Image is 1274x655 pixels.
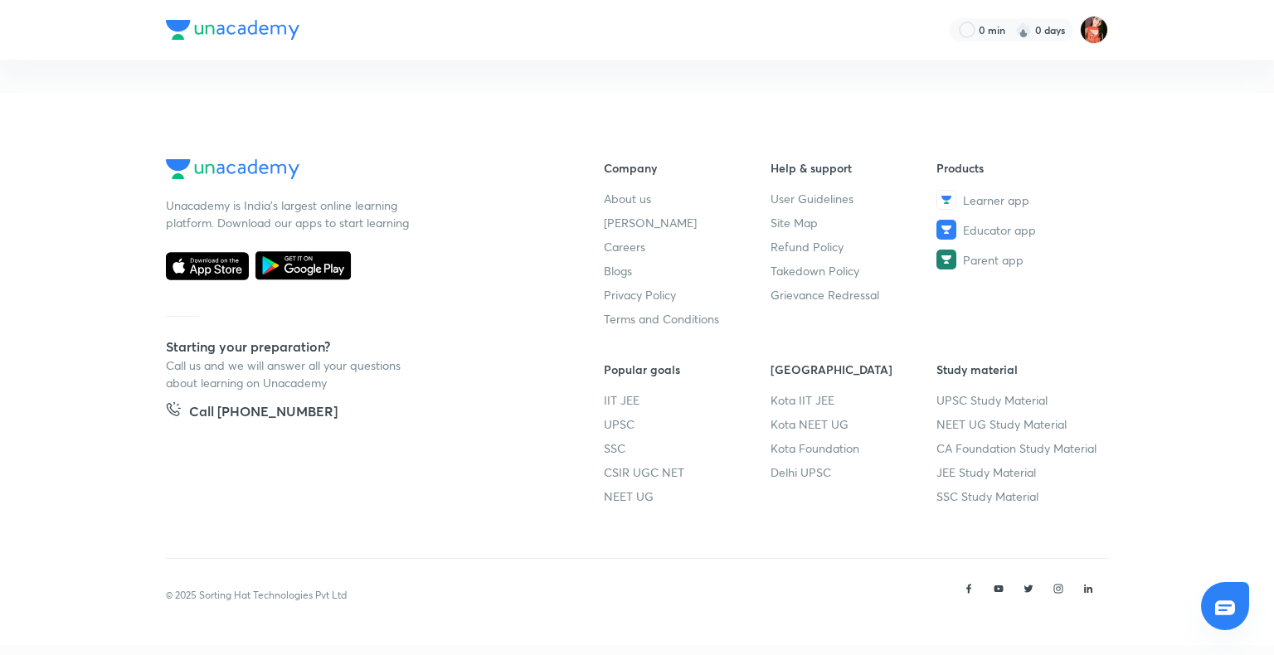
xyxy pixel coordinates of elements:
a: JEE Study Material [936,463,1103,481]
p: Call us and we will answer all your questions about learning on Unacademy [166,357,415,391]
a: CA Foundation Study Material [936,439,1103,457]
h5: Call [PHONE_NUMBER] [189,401,338,425]
a: Delhi UPSC [771,463,937,481]
p: © 2025 Sorting Hat Technologies Pvt Ltd [166,588,347,603]
img: Parent app [936,250,956,269]
a: Company Logo [166,159,551,183]
a: Parent app [936,250,1103,269]
a: Kota Foundation [771,439,937,457]
p: Unacademy is India’s largest online learning platform. Download our apps to start learning [166,196,415,231]
a: Terms and Conditions [604,310,771,327]
h6: Products [936,159,1103,177]
a: User Guidelines [771,190,937,207]
a: Kota NEET UG [771,415,937,433]
img: streak [1015,22,1032,38]
h6: Popular goals [604,361,771,378]
a: [PERSON_NAME] [604,214,771,231]
span: Educator app [963,221,1036,239]
a: UPSC [604,415,771,433]
a: IIT JEE [604,391,771,409]
a: Call [PHONE_NUMBER] [166,401,338,425]
a: NEET UG [604,488,771,505]
span: Learner app [963,192,1029,209]
a: Takedown Policy [771,262,937,279]
h6: Company [604,159,771,177]
h6: Help & support [771,159,937,177]
span: Parent app [963,251,1024,269]
a: CSIR UGC NET [604,463,771,481]
a: About us [604,190,771,207]
img: Minakshi gakre [1080,16,1108,44]
h6: [GEOGRAPHIC_DATA] [771,361,937,378]
a: Grievance Redressal [771,286,937,303]
a: UPSC Study Material [936,391,1103,409]
img: Company Logo [166,20,299,40]
a: Learner app [936,190,1103,210]
span: Careers [604,238,645,255]
a: SSC [604,439,771,457]
a: Refund Policy [771,238,937,255]
a: NEET UG Study Material [936,415,1103,433]
a: Educator app [936,220,1103,240]
a: Site Map [771,214,937,231]
img: Learner app [936,190,956,210]
a: Blogs [604,262,771,279]
a: Careers [604,238,771,255]
a: Kota IIT JEE [771,391,937,409]
a: SSC Study Material [936,488,1103,505]
a: Privacy Policy [604,286,771,303]
img: Company Logo [166,159,299,179]
img: Educator app [936,220,956,240]
h6: Study material [936,361,1103,378]
h5: Starting your preparation? [166,337,551,357]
